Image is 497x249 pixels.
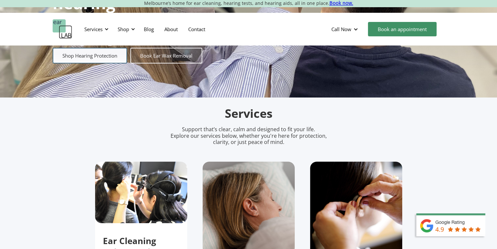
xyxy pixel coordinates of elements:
a: Contact [183,20,210,39]
div: Call Now [331,26,351,32]
h2: Services [95,106,402,121]
div: Services [84,26,103,32]
a: About [159,20,183,39]
div: Services [80,19,110,39]
div: Shop [114,19,137,39]
a: Shop Hearing Protection [53,48,127,63]
p: Support that’s clear, calm and designed to fit your life. Explore our services below, whether you... [162,126,335,145]
a: Book an appointment [368,22,437,36]
a: home [53,19,72,39]
a: Blog [139,20,159,39]
div: Shop [118,26,129,32]
a: Book Ear Wax Removal [130,48,202,63]
div: Call Now [326,19,365,39]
